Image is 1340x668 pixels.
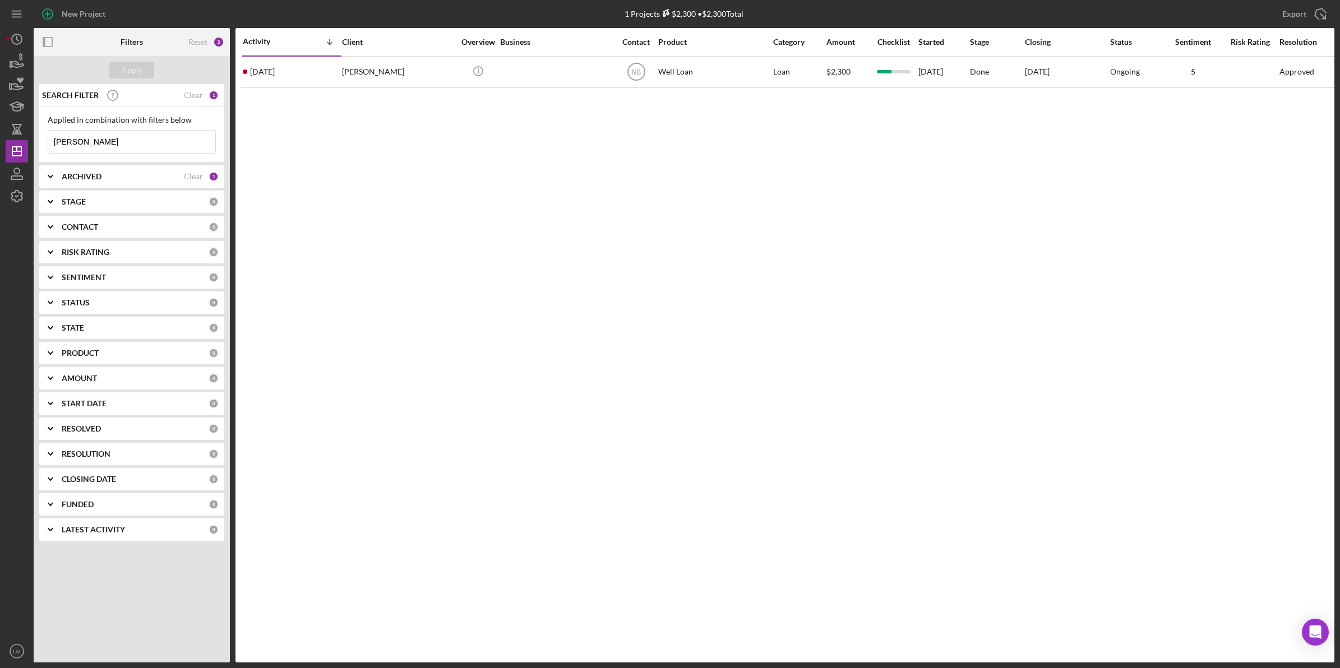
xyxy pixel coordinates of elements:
[970,57,1024,87] div: Done
[342,57,454,87] div: [PERSON_NAME]
[1271,3,1334,25] button: Export
[62,323,84,332] b: STATE
[773,38,825,47] div: Category
[121,38,143,47] b: Filters
[631,68,641,76] text: NB
[184,91,203,100] div: Clear
[48,115,216,124] div: Applied in combination with filters below
[250,67,275,76] time: 2025-06-30 20:21
[1025,67,1050,76] time: [DATE]
[209,247,219,257] div: 0
[209,197,219,207] div: 0
[62,349,99,358] b: PRODUCT
[62,248,109,257] b: RISK RATING
[615,38,657,47] div: Contact
[1302,619,1329,646] div: Open Intercom Messenger
[1279,38,1333,47] div: Resolution
[62,3,105,25] div: New Project
[6,640,28,662] button: LM
[209,424,219,434] div: 0
[34,3,117,25] button: New Project
[62,424,101,433] b: RESOLVED
[62,298,90,307] b: STATUS
[1222,38,1278,47] div: Risk Rating
[13,648,20,655] text: LM
[209,373,219,383] div: 0
[209,474,219,484] div: 0
[918,38,969,47] div: Started
[457,38,499,47] div: Overview
[243,37,292,46] div: Activity
[62,172,101,181] b: ARCHIVED
[826,38,868,47] div: Amount
[188,38,207,47] div: Reset
[209,348,219,358] div: 0
[62,475,116,484] b: CLOSING DATE
[209,323,219,333] div: 0
[209,90,219,100] div: 1
[773,57,825,87] div: Loan
[209,171,219,182] div: 1
[209,222,219,232] div: 0
[62,374,97,383] b: AMOUNT
[970,38,1024,47] div: Stage
[625,9,743,18] div: 1 Projects • $2,300 Total
[500,38,612,47] div: Business
[62,197,86,206] b: STAGE
[1110,38,1164,47] div: Status
[209,499,219,509] div: 0
[1025,38,1109,47] div: Closing
[109,62,154,78] button: Apply
[658,57,770,87] div: Well Loan
[1165,38,1221,47] div: Sentiment
[62,525,125,534] b: LATEST ACTIVITY
[1279,67,1314,76] div: Approved
[870,38,917,47] div: Checklist
[342,38,454,47] div: Client
[62,273,106,282] b: SENTIMENT
[62,500,94,509] b: FUNDED
[209,272,219,282] div: 0
[184,172,203,181] div: Clear
[826,57,868,87] div: $2,300
[660,9,696,18] div: $2,300
[42,91,99,100] b: SEARCH FILTER
[918,57,969,87] div: [DATE]
[62,449,110,458] b: RESOLUTION
[213,36,224,48] div: 2
[62,399,107,408] b: START DATE
[1282,3,1306,25] div: Export
[209,525,219,535] div: 0
[1110,67,1140,76] div: Ongoing
[209,449,219,459] div: 0
[1165,67,1221,76] div: 5
[62,222,98,231] b: CONTACT
[658,38,770,47] div: Product
[209,398,219,409] div: 0
[209,298,219,308] div: 0
[122,62,142,78] div: Apply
